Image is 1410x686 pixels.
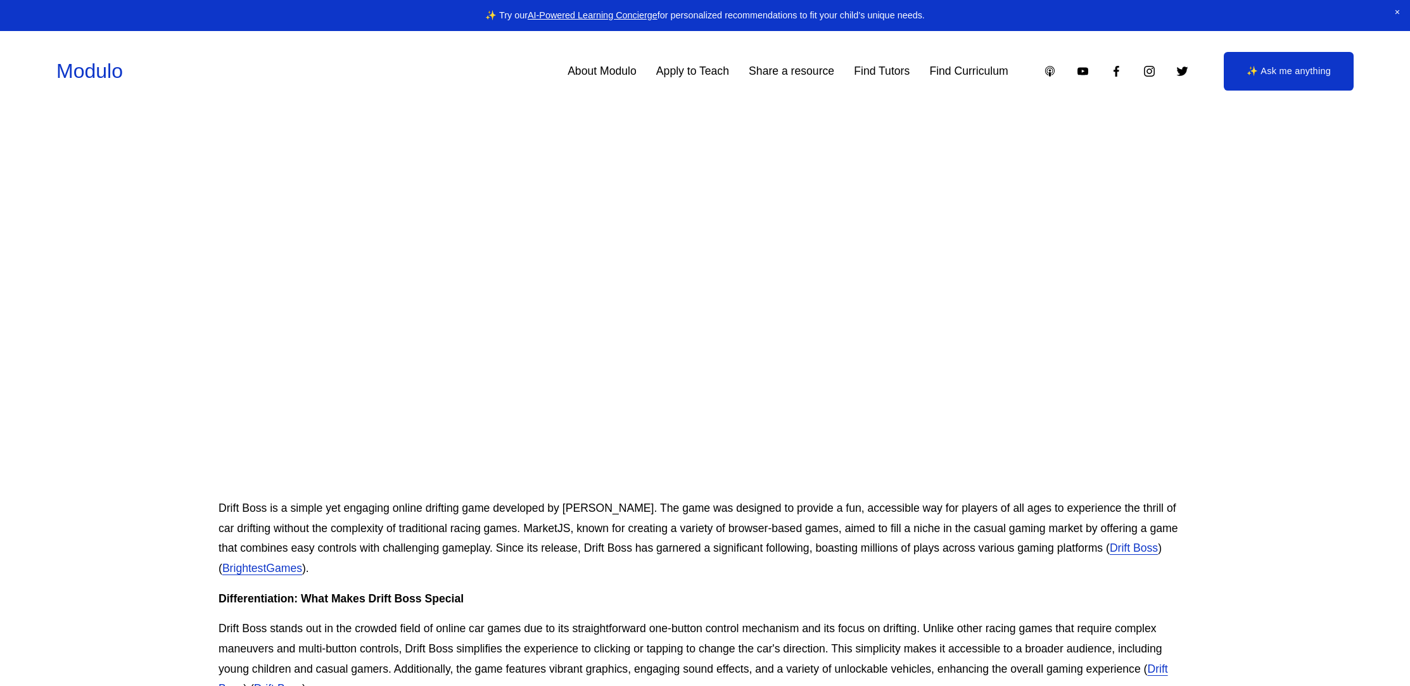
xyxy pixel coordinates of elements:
a: AI-Powered Learning Concierge [528,10,657,20]
a: Share a resource [749,60,834,82]
a: YouTube [1076,65,1089,78]
a: BrightestGames [222,562,302,575]
a: Modulo [56,60,123,82]
a: Facebook [1110,65,1123,78]
a: Find Curriculum [929,60,1008,82]
a: Find Tutors [854,60,910,82]
a: Apply to Teach [656,60,729,82]
a: Drift Boss [1110,542,1158,554]
a: Instagram [1143,65,1156,78]
strong: Differentiation: What Makes Drift Boss Special [219,592,464,605]
a: ✨ Ask me anything [1224,52,1353,90]
a: Apple Podcasts [1043,65,1057,78]
a: About Modulo [568,60,637,82]
p: Drift Boss is a simple yet engaging online drifting game developed by [PERSON_NAME]. The game was... [219,499,1191,579]
a: Twitter [1176,65,1189,78]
